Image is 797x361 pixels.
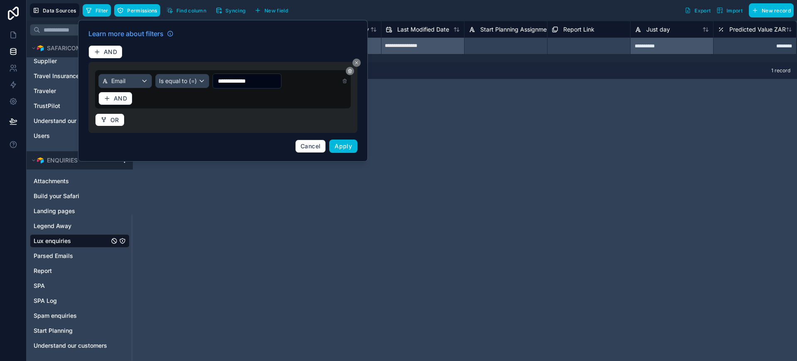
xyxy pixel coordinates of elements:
a: Syncing [213,4,252,17]
span: New record [762,7,791,14]
span: Landing pages [34,207,75,215]
span: Attachments [34,177,69,185]
div: Spam enquiries [30,309,130,322]
div: Legend Away [30,219,130,233]
div: Build your Safari [30,189,130,203]
button: Syncing [213,4,248,17]
span: Export [694,7,711,14]
span: ENQUIRIES [47,156,78,165]
span: Users [34,132,50,140]
span: Traveler [34,87,56,95]
a: Understand our customers [34,117,109,125]
span: Email [111,77,125,85]
span: Understand our customers [34,341,107,350]
button: Email [98,74,152,88]
span: OR [110,116,119,124]
button: Data Sources [30,3,79,17]
span: Lux enquiries [34,237,71,245]
button: Permissions [114,4,160,17]
div: Understand our customers [30,339,130,352]
span: Build your Safari [34,192,79,200]
a: Parsed Emails [34,252,109,260]
span: SAFARICOM [47,44,81,52]
div: Traveler [30,84,130,98]
a: Travel Insurance NEW [34,72,109,80]
span: SPA [34,282,45,290]
button: Cancel [295,140,326,153]
div: Start Planning [30,324,130,337]
button: AND [98,92,132,105]
div: TrustPilot [30,99,130,113]
span: 1 record [771,67,790,74]
div: Attachments [30,174,130,188]
a: Spam enquiries [34,312,109,320]
div: SPA [30,279,130,292]
a: Supplier [34,57,109,65]
button: Is equal to (=) [155,74,209,88]
div: Supplier [30,54,130,68]
span: Is equal to (=) [159,77,197,85]
span: Report Link [563,25,594,34]
button: New field [252,4,291,17]
button: Export [682,3,714,17]
button: Find column [164,4,209,17]
div: Report [30,264,130,278]
a: Understand our customers [34,341,109,350]
a: Report [34,267,109,275]
a: Build your Safari [34,192,109,200]
button: AND [88,45,122,59]
span: Data Sources [43,7,76,14]
span: Cancel [301,142,320,150]
div: Lux enquiries [30,234,130,248]
a: TrustPilot [34,102,109,110]
a: Attachments [34,177,109,185]
button: Filter [83,4,111,17]
a: Start Planning [34,327,109,335]
span: TrustPilot [34,102,60,110]
span: Start Planning [34,327,73,335]
span: Just day [646,25,670,34]
span: Travel Insurance NEW [34,72,95,80]
a: Landing pages [34,207,109,215]
span: Syncing [225,7,245,14]
button: OR [95,113,125,127]
span: New field [264,7,288,14]
img: Airtable Logo [37,45,44,52]
span: Start Planning Assignment Log [480,25,564,34]
div: Travel Insurance NEW [30,69,130,83]
span: Last Modified Date [397,25,449,34]
span: Apply [335,142,352,150]
button: New record [749,3,794,17]
button: Apply [329,140,357,153]
div: SPA Log [30,294,130,307]
span: AND [114,95,127,102]
span: SPA Log [34,297,57,305]
a: Learn more about filters [88,29,174,39]
a: SPA Log [34,297,109,305]
img: Airtable Logo [37,157,44,164]
span: Permissions [127,7,157,14]
button: Airtable LogoSAFARICOM [30,42,118,54]
span: Legend Away [34,222,71,230]
span: Learn more about filters [88,29,164,39]
span: Filter [95,7,108,14]
span: Parsed Emails [34,252,73,260]
a: Users [34,132,109,140]
span: Spam enquiries [34,312,77,320]
div: Parsed Emails [30,249,130,263]
a: SPA [34,282,109,290]
div: Understand our customers [30,114,130,128]
a: Legend Away [34,222,109,230]
span: AND [104,48,117,56]
span: Report [34,267,52,275]
a: New record [746,3,794,17]
a: Lux enquiries [34,237,109,245]
span: Import [726,7,743,14]
span: Understand our customers [34,117,107,125]
div: Users [30,129,130,142]
a: Permissions [114,4,163,17]
button: Airtable LogoENQUIRIES [30,155,118,166]
span: Find column [176,7,206,14]
a: Traveler [34,87,109,95]
div: Landing pages [30,204,130,218]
